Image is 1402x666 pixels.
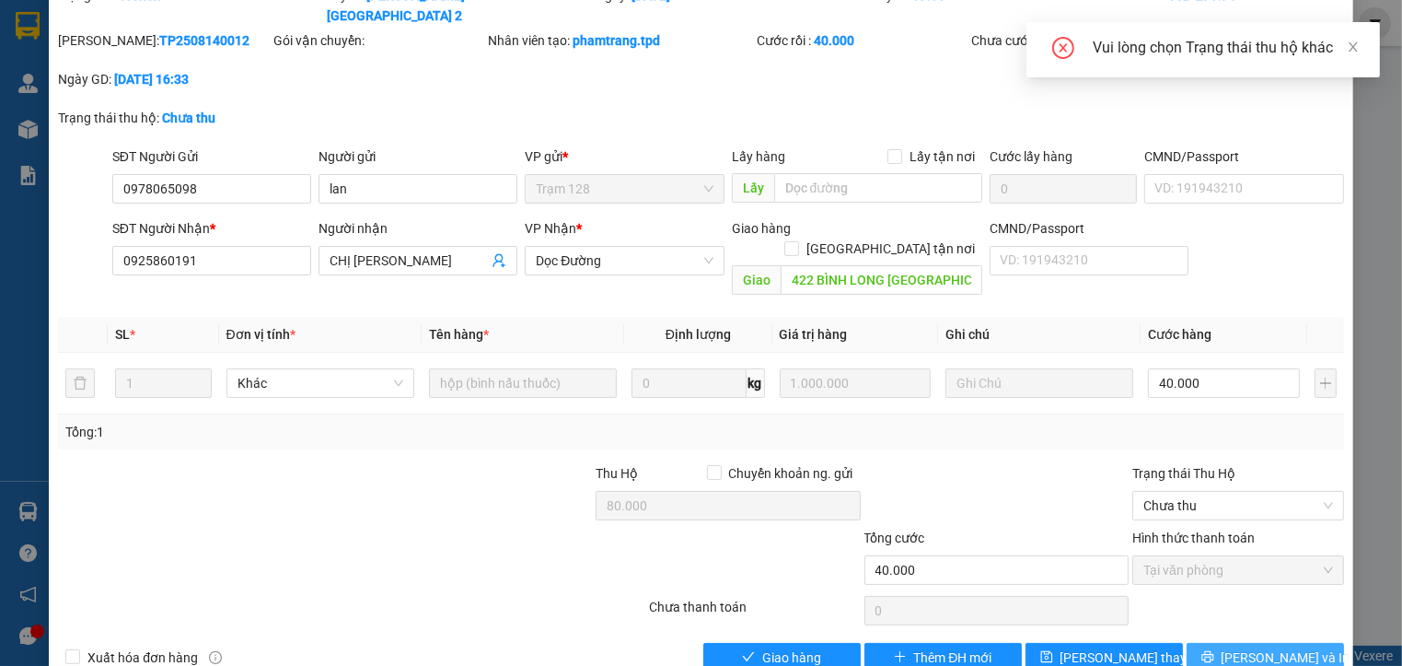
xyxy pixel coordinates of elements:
[525,221,576,236] span: VP Nhận
[990,218,1188,239] div: CMND/Passport
[319,218,517,239] div: Người nhận
[666,327,731,342] span: Định lượng
[429,327,489,342] span: Tên hàng
[573,33,660,48] b: phamtrang.tpd
[1148,327,1211,342] span: Cước hàng
[536,175,713,203] span: Trạm 128
[161,18,205,37] span: Nhận:
[16,16,148,38] div: Quận 10
[945,368,1133,398] input: Ghi Chú
[1143,492,1332,520] span: Chưa thu
[65,422,542,442] div: Tổng: 1
[492,253,506,268] span: user-add
[757,30,967,51] div: Cước rồi :
[115,327,130,342] span: SL
[226,327,295,342] span: Đơn vị tính
[732,221,791,236] span: Giao hàng
[1144,146,1343,167] div: CMND/Passport
[781,265,982,295] input: Dọc đường
[938,317,1141,353] th: Ghi chú
[1347,41,1360,53] span: close
[65,368,95,398] button: delete
[1093,37,1358,59] div: Vui lòng chọn Trạng thái thu hộ khác
[1143,556,1332,584] span: Tại văn phòng
[58,69,269,89] div: Ngày GD:
[273,30,484,51] div: Gói vận chuyển:
[1132,531,1255,545] label: Hình thức thanh toán
[971,30,1182,51] div: Chưa cước :
[799,239,982,259] span: [GEOGRAPHIC_DATA] tận nơi
[58,108,323,128] div: Trạng thái thu hộ:
[161,60,286,104] div: tuyết -GỌI GẤP
[780,368,931,398] input: 0
[990,174,1137,204] input: Cước lấy hàng
[112,218,311,239] div: SĐT Người Nhận
[1132,463,1343,484] div: Trạng thái Thu Hộ
[1315,368,1337,398] button: plus
[162,111,215,125] b: Chưa thu
[1040,650,1053,665] span: save
[774,173,982,203] input: Dọc đường
[990,149,1072,164] label: Cước lấy hàng
[596,466,638,481] span: Thu Hộ
[722,463,861,484] span: Chuyển khoản ng. gửi
[780,327,848,342] span: Giá trị hàng
[16,38,148,60] div: diễm chi
[319,146,517,167] div: Người gửi
[209,651,222,664] span: info-circle
[16,18,44,37] span: Gửi:
[525,146,724,167] div: VP gửi
[864,531,925,545] span: Tổng cước
[488,30,753,51] div: Nhân viên tạo:
[238,369,403,397] span: Khác
[814,33,854,48] b: 40.000
[536,247,713,275] span: Dọc Đường
[1052,37,1074,63] span: close-circle
[902,146,982,167] span: Lấy tận nơi
[112,146,311,167] div: SĐT Người Gửi
[647,597,862,629] div: Chưa thanh toán
[429,368,617,398] input: VD: Bàn, Ghế
[732,173,774,203] span: Lấy
[58,30,269,51] div: [PERSON_NAME]:
[159,33,249,48] b: TP2508140012
[732,265,781,295] span: Giao
[732,149,785,164] span: Lấy hàng
[747,368,765,398] span: kg
[742,650,755,665] span: check
[161,16,286,60] div: Trạm 114
[16,86,148,108] div: 083206003042
[1201,650,1214,665] span: printer
[894,650,907,665] span: plus
[114,72,189,87] b: [DATE] 16:33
